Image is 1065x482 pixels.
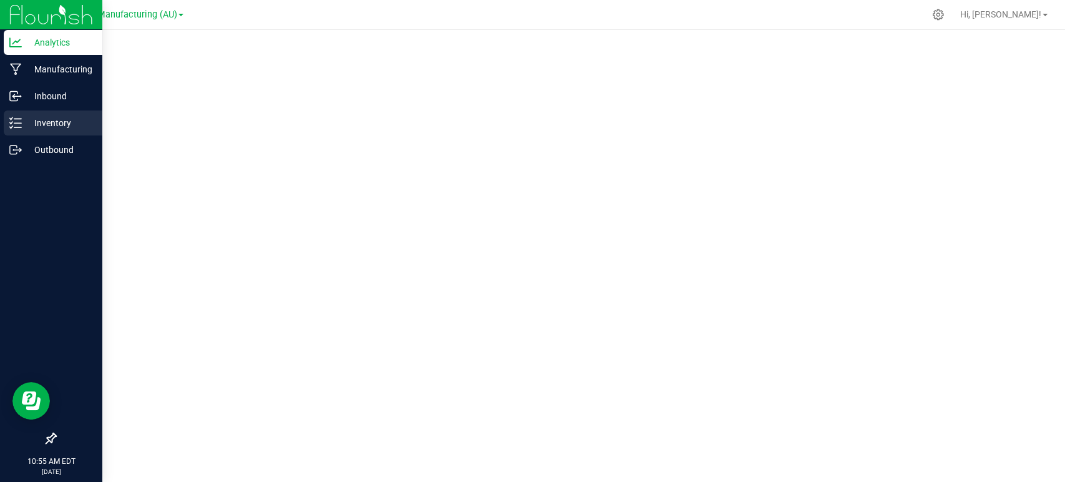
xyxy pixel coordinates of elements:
[9,63,22,76] inline-svg: Manufacturing
[960,9,1041,19] span: Hi, [PERSON_NAME]!
[9,144,22,156] inline-svg: Outbound
[22,116,97,130] p: Inventory
[6,467,97,476] p: [DATE]
[6,456,97,467] p: 10:55 AM EDT
[22,142,97,157] p: Outbound
[22,62,97,77] p: Manufacturing
[9,90,22,102] inline-svg: Inbound
[22,89,97,104] p: Inbound
[12,382,50,420] iframe: Resource center
[9,117,22,129] inline-svg: Inventory
[22,35,97,50] p: Analytics
[930,9,946,21] div: Manage settings
[9,36,22,49] inline-svg: Analytics
[72,9,177,20] span: Stash Manufacturing (AU)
